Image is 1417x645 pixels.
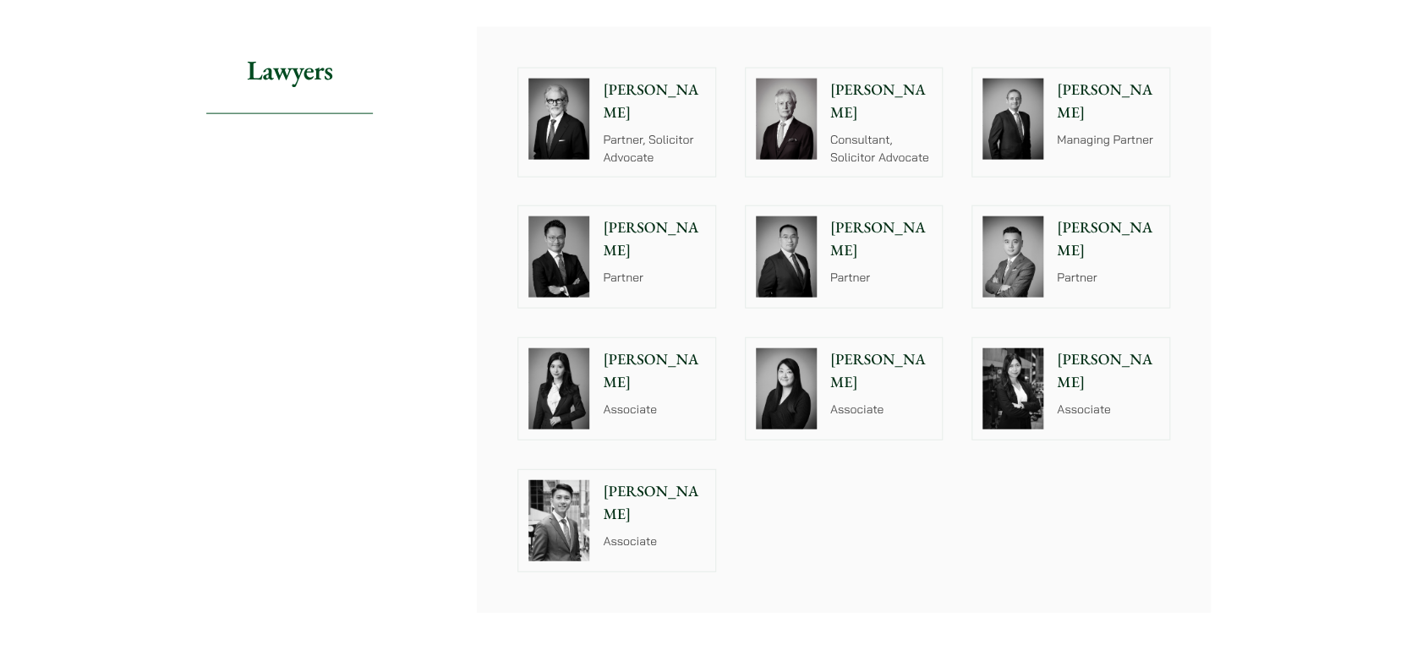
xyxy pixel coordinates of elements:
[603,216,705,262] p: [PERSON_NAME]
[603,401,705,418] p: Associate
[830,269,933,287] p: Partner
[830,79,933,124] p: [PERSON_NAME]
[1057,269,1159,287] p: Partner
[603,131,705,167] p: Partner, Solicitor Advocate
[971,337,1170,440] a: Joanne Lam photo [PERSON_NAME] Associate
[1057,401,1159,418] p: Associate
[517,337,716,440] a: Florence Yan photo [PERSON_NAME] Associate
[603,269,705,287] p: Partner
[517,68,716,178] a: [PERSON_NAME] Partner, Solicitor Advocate
[1057,216,1159,262] p: [PERSON_NAME]
[971,68,1170,178] a: [PERSON_NAME] Managing Partner
[971,205,1170,309] a: [PERSON_NAME] Partner
[1057,131,1159,149] p: Managing Partner
[830,216,933,262] p: [PERSON_NAME]
[830,131,933,167] p: Consultant, Solicitor Advocate
[982,348,1043,429] img: Joanne Lam photo
[603,348,705,394] p: [PERSON_NAME]
[603,533,705,550] p: Associate
[745,205,944,309] a: [PERSON_NAME] Partner
[528,348,589,429] img: Florence Yan photo
[517,469,716,572] a: [PERSON_NAME] Associate
[745,68,944,178] a: [PERSON_NAME] Consultant, Solicitor Advocate
[1057,79,1159,124] p: [PERSON_NAME]
[517,205,716,309] a: [PERSON_NAME] Partner
[1057,348,1159,394] p: [PERSON_NAME]
[206,27,373,114] h2: Lawyers
[830,401,933,418] p: Associate
[745,337,944,440] a: [PERSON_NAME] Associate
[830,348,933,394] p: [PERSON_NAME]
[603,480,705,526] p: [PERSON_NAME]
[603,79,705,124] p: [PERSON_NAME]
